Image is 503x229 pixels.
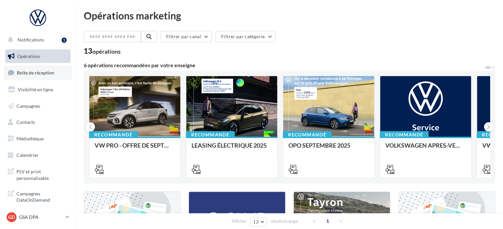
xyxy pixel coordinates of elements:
[89,131,138,138] div: Recommandé
[4,99,72,113] a: Campagnes
[322,216,333,226] span: 1
[84,63,485,68] div: 6 opérations recommandées par votre enseigne
[4,33,69,47] button: Notifications 1
[4,148,72,162] a: Calendrier
[16,152,39,158] span: Calendrier
[19,214,63,220] p: GSA DPA
[4,115,72,129] a: Contacts
[288,142,369,155] div: OPO SEPTEMBRE 2025
[16,119,35,125] span: Contacts
[17,70,54,75] span: Boîte de réception
[18,87,53,92] span: Visibilité en ligne
[16,103,40,108] span: Campagnes
[186,131,235,138] div: Recommandé
[4,132,72,146] a: Médiathèque
[4,49,72,63] a: Opérations
[95,142,175,155] div: VW PRO - OFFRE DE SEPTEMBRE 25
[62,38,67,43] div: 1
[16,189,68,203] span: Campagnes DataOnDemand
[8,214,15,220] span: GD
[161,31,212,42] button: Filtrer par canal
[232,218,247,224] span: Afficher
[16,136,44,141] span: Médiathèque
[4,66,72,80] a: Boîte de réception
[216,31,276,42] button: Filtrer par catégorie
[5,211,71,223] a: GD GSA DPA
[385,142,466,155] div: VOLKSWAGEN APRES-VENTE
[380,131,429,138] div: Recommandé
[192,142,272,155] div: LEASING ÉLECTRIQUE 2025
[4,83,72,97] a: Visibilité en ligne
[92,48,121,54] div: opérations
[17,53,40,59] span: Opérations
[271,218,298,224] span: résultats/page
[84,11,495,20] div: Opérations marketing
[4,186,72,206] a: Campagnes DataOnDemand
[84,47,121,55] div: 13
[250,217,267,226] button: 12
[253,219,259,224] span: 12
[4,164,72,184] a: PLV et print personnalisable
[16,167,68,181] span: PLV et print personnalisable
[283,131,332,138] div: Recommandé
[17,37,44,43] span: Notifications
